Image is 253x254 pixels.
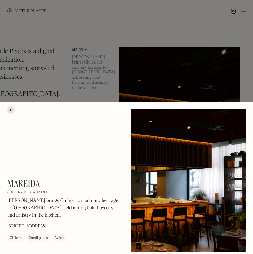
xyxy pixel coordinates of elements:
div: Wine [55,235,64,241]
div: Chilean [10,235,22,241]
p: [STREET_ADDRESS] [7,223,46,230]
h2: Chilean restaurant [7,190,48,195]
p: [PERSON_NAME] brings Chile’s rich culinary heritage to [GEOGRAPHIC_DATA], celebrating bold flavou... [7,197,122,219]
h1: Mareida [7,178,40,189]
div: Small plates [29,235,48,241]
